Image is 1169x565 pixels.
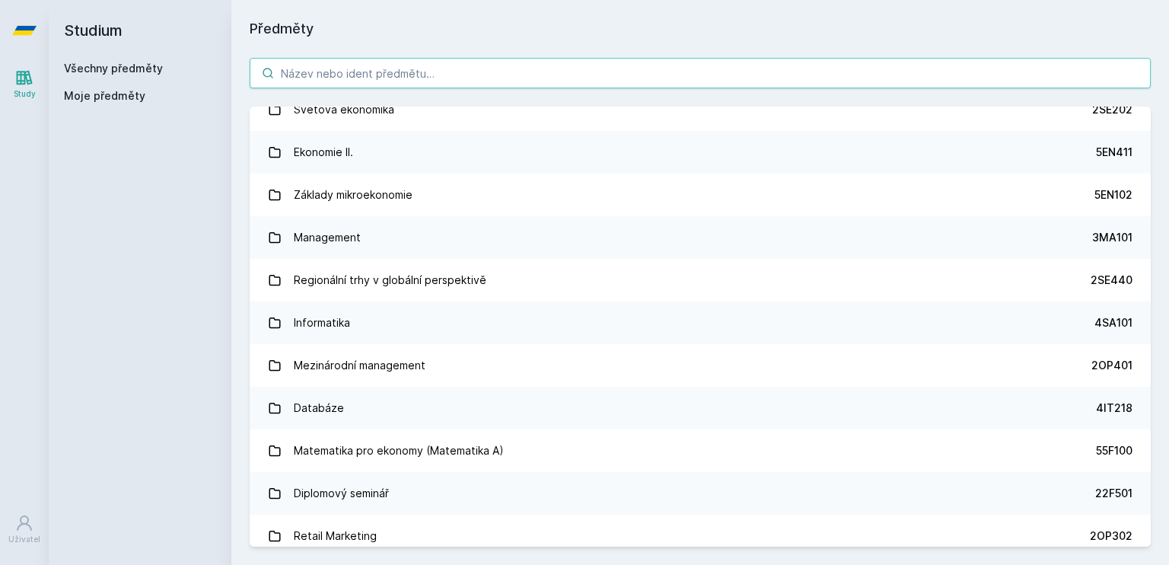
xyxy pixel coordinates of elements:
[250,429,1151,472] a: Matematika pro ekonomy (Matematika A) 55F100
[294,180,412,210] div: Základy mikroekonomie
[64,88,145,104] span: Moje předměty
[8,534,40,545] div: Uživatel
[1090,528,1132,544] div: 2OP302
[294,350,425,381] div: Mezinárodní management
[294,137,353,168] div: Ekonomie II.
[294,436,504,466] div: Matematika pro ekonomy (Matematika A)
[14,88,36,100] div: Study
[250,174,1151,216] a: Základy mikroekonomie 5EN102
[1091,358,1132,373] div: 2OP401
[294,478,389,509] div: Diplomový seminář
[1091,273,1132,288] div: 2SE440
[1096,401,1132,416] div: 4IT218
[294,521,377,551] div: Retail Marketing
[3,506,46,553] a: Uživatel
[250,472,1151,515] a: Diplomový seminář 22F501
[250,259,1151,302] a: Regionální trhy v globální perspektivě 2SE440
[64,62,163,75] a: Všechny předměty
[294,393,344,423] div: Databáze
[250,302,1151,344] a: Informatika 4SA101
[250,58,1151,88] input: Název nebo ident předmětu…
[1094,315,1132,330] div: 4SA101
[250,515,1151,557] a: Retail Marketing 2OP302
[250,387,1151,429] a: Databáze 4IT218
[294,94,394,125] div: Světová ekonomika
[1095,486,1132,501] div: 22F501
[250,344,1151,387] a: Mezinárodní management 2OP401
[1094,187,1132,203] div: 5EN102
[294,222,361,253] div: Management
[294,265,486,295] div: Regionální trhy v globální perspektivě
[1092,102,1132,117] div: 2SE202
[250,216,1151,259] a: Management 3MA101
[294,308,350,338] div: Informatika
[250,88,1151,131] a: Světová ekonomika 2SE202
[3,61,46,107] a: Study
[250,131,1151,174] a: Ekonomie II. 5EN411
[250,18,1151,40] h1: Předměty
[1092,230,1132,245] div: 3MA101
[1096,145,1132,160] div: 5EN411
[1096,443,1132,458] div: 55F100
